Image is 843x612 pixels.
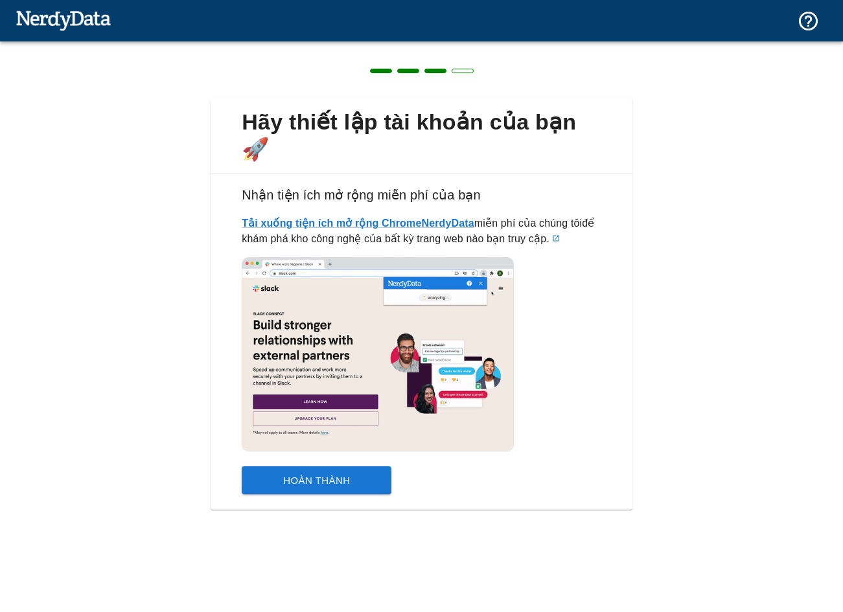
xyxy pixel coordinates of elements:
font: Hoàn thành [283,475,350,486]
font: để khám phá kho công nghệ của bất kỳ trang web nào bạn truy cập. [242,218,594,244]
a: Tải xuống tiện ích mở rộng Chrome [242,218,421,229]
img: NerdyData.com [16,7,111,33]
button: Hỗ trợ và Tài liệu [789,2,827,40]
a: NerdyData [421,218,474,229]
font: Hãy thiết lập tài khoản của bạn 🚀 [242,109,576,161]
font: miễn phí của chúng tôi [474,218,583,229]
font: Nhận tiện ích mở rộng miễn phí của bạn [242,188,481,202]
button: Hoàn thành [242,466,391,494]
